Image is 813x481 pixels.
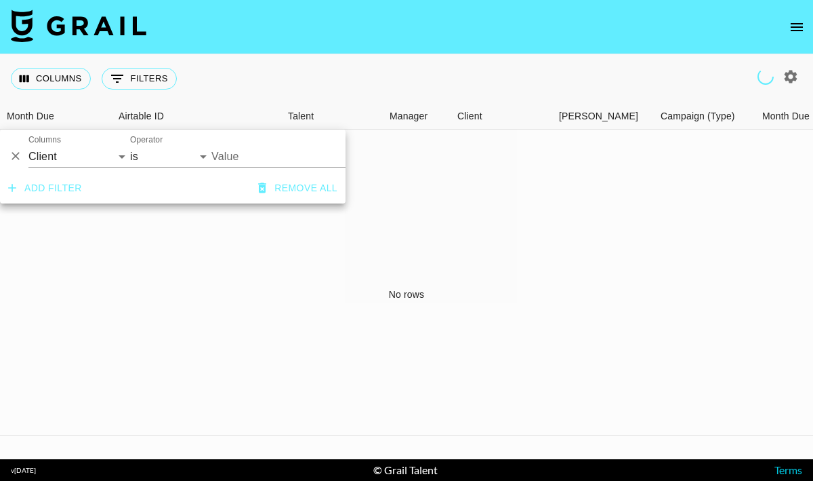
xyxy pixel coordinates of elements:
[288,103,314,130] div: Talent
[28,134,61,146] label: Columns
[552,103,654,130] div: Booker
[112,103,281,130] div: Airtable ID
[102,68,177,90] button: Show filters
[253,176,343,201] button: Remove all
[762,103,810,130] div: Month Due
[373,463,438,477] div: © Grail Talent
[457,103,482,130] div: Client
[3,176,87,201] button: Add filter
[119,103,164,130] div: Airtable ID
[7,103,54,130] div: Month Due
[451,103,552,130] div: Client
[390,103,428,130] div: Manager
[783,14,810,41] button: open drawer
[130,134,163,146] label: Operator
[757,69,774,85] span: Refreshing users, talent, clients, campaigns, managers...
[654,103,755,130] div: Campaign (Type)
[11,9,146,42] img: Grail Talent
[559,103,638,130] div: [PERSON_NAME]
[11,68,91,90] button: Select columns
[281,103,383,130] div: Talent
[383,103,451,130] div: Manager
[11,466,36,475] div: v [DATE]
[661,103,735,130] div: Campaign (Type)
[5,146,26,166] button: Delete
[774,463,802,476] a: Terms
